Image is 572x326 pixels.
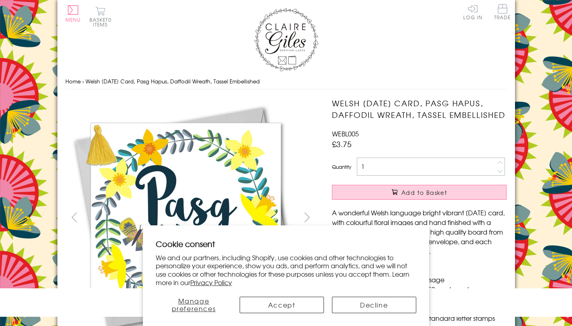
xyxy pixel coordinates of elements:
[82,77,84,85] span: ›
[65,77,81,85] a: Home
[332,129,359,138] span: WEBL005
[332,163,351,170] label: Quantity
[65,73,507,90] nav: breadcrumbs
[332,97,507,121] h1: Welsh [DATE] Card, Pasg Hapus, Daffodil Wreath, Tassel Embellished
[240,297,324,313] button: Accept
[93,16,112,28] span: 0 items
[332,138,352,150] span: £3.75
[332,297,416,313] button: Decline
[494,4,511,21] a: Trade
[65,208,83,226] button: prev
[494,4,511,20] span: Trade
[463,4,482,20] a: Log In
[65,16,81,23] span: Menu
[156,238,416,249] h2: Cookie consent
[332,208,507,256] p: A wonderful Welsh language bright vibrant [DATE] card, with colourful floral images and hand fini...
[332,185,507,200] button: Add to Basket
[254,8,318,71] img: Claire Giles Greetings Cards
[156,297,231,313] button: Manage preferences
[90,6,112,27] button: Basket0 items
[190,277,232,287] a: Privacy Policy
[85,77,260,85] span: Welsh [DATE] Card, Pasg Hapus, Daffodil Wreath, Tassel Embellished
[298,208,316,226] button: next
[156,253,416,287] p: We and our partners, including Shopify, use cookies and other technologies to personalize your ex...
[401,188,447,196] span: Add to Basket
[172,296,216,313] span: Manage preferences
[65,5,81,22] button: Menu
